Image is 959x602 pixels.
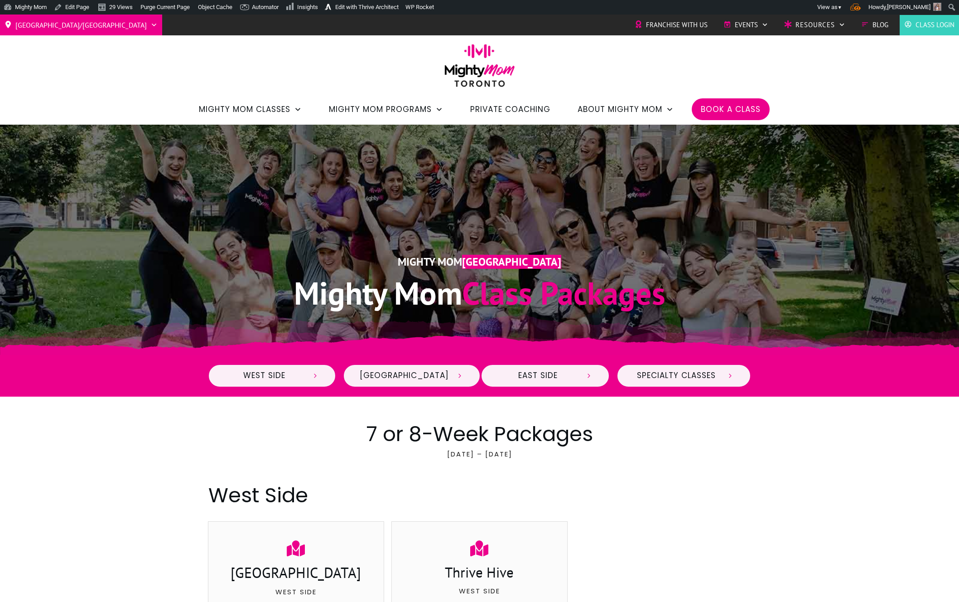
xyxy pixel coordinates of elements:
h3: Thrive Hive [401,563,559,584]
a: West Side [208,364,337,388]
h3: [GEOGRAPHIC_DATA] [217,563,375,585]
h2: West Side [208,481,751,510]
img: mightymom-logo-toronto [440,44,520,93]
a: Mighty Mom Classes [199,102,302,117]
a: Franchise with Us [635,18,708,32]
span: Mighty Mom [294,272,462,313]
h2: 7 or 8-Week Packages [208,420,751,448]
span: [PERSON_NAME] [887,4,930,10]
a: Specialty Classes [617,364,751,388]
span: Mighty Mom Classes [199,102,290,117]
span: Mighty Mom [398,255,462,269]
span: East Side [497,371,578,381]
a: Resources [784,18,845,32]
span: Specialty Classes [633,371,719,381]
a: Class Login [904,18,954,32]
span: [GEOGRAPHIC_DATA] [360,371,449,381]
a: Private Coaching [470,102,550,117]
span: Events [735,18,758,32]
a: East Side [481,364,610,388]
span: Class Login [916,18,954,32]
span: [GEOGRAPHIC_DATA] [462,255,561,269]
a: Mighty Mom Programs [329,102,443,117]
a: Book a Class [701,102,761,117]
a: [GEOGRAPHIC_DATA]/[GEOGRAPHIC_DATA] [5,18,158,32]
h1: Class Packages [217,272,742,314]
a: [GEOGRAPHIC_DATA] [343,364,481,388]
span: Blog [872,18,888,32]
span: Resources [795,18,835,32]
a: Blog [861,18,888,32]
span: Mighty Mom Programs [329,102,432,117]
a: Events [723,18,768,32]
a: About Mighty Mom [578,102,674,117]
span: Franchise with Us [646,18,708,32]
span: [GEOGRAPHIC_DATA]/[GEOGRAPHIC_DATA] [15,18,147,32]
span: ▼ [838,5,842,10]
span: About Mighty Mom [578,102,662,117]
p: [DATE] – [DATE] [208,448,751,471]
span: West Side [225,371,305,381]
